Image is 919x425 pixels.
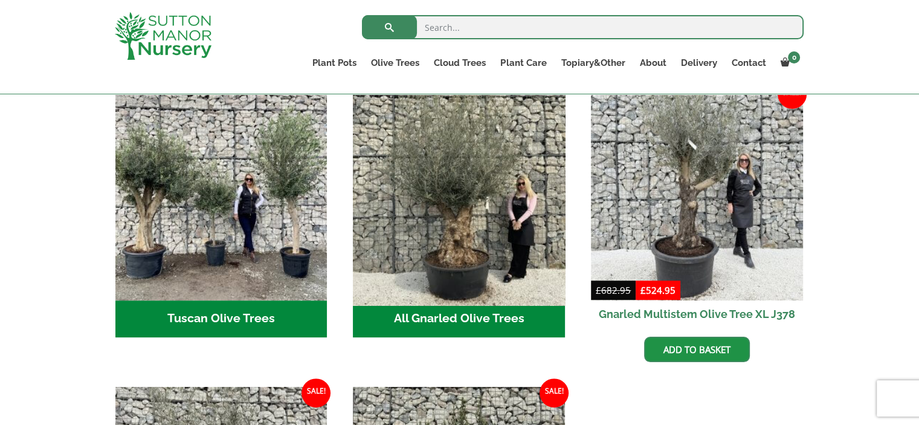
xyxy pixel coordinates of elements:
[673,54,724,71] a: Delivery
[640,284,676,296] bdi: 524.95
[591,88,803,328] a: Sale! Gnarled Multistem Olive Tree XL J378
[591,88,803,300] img: Gnarled Multistem Olive Tree XL J378
[773,54,804,71] a: 0
[596,284,601,296] span: £
[778,80,807,109] span: Sale!
[348,83,570,305] img: All Gnarled Olive Trees
[632,54,673,71] a: About
[353,88,565,337] a: Visit product category All Gnarled Olive Trees
[640,284,646,296] span: £
[788,51,800,63] span: 0
[553,54,632,71] a: Topiary&Other
[364,54,427,71] a: Olive Trees
[115,88,327,337] a: Visit product category Tuscan Olive Trees
[115,300,327,338] h2: Tuscan Olive Trees
[724,54,773,71] a: Contact
[644,337,750,362] a: Add to basket: “Gnarled Multistem Olive Tree XL J378”
[493,54,553,71] a: Plant Care
[115,12,211,60] img: logo
[305,54,364,71] a: Plant Pots
[301,378,331,407] span: Sale!
[540,378,569,407] span: Sale!
[362,15,804,39] input: Search...
[427,54,493,71] a: Cloud Trees
[591,300,803,328] h2: Gnarled Multistem Olive Tree XL J378
[353,300,565,338] h2: All Gnarled Olive Trees
[596,284,631,296] bdi: 682.95
[115,88,327,300] img: Tuscan Olive Trees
